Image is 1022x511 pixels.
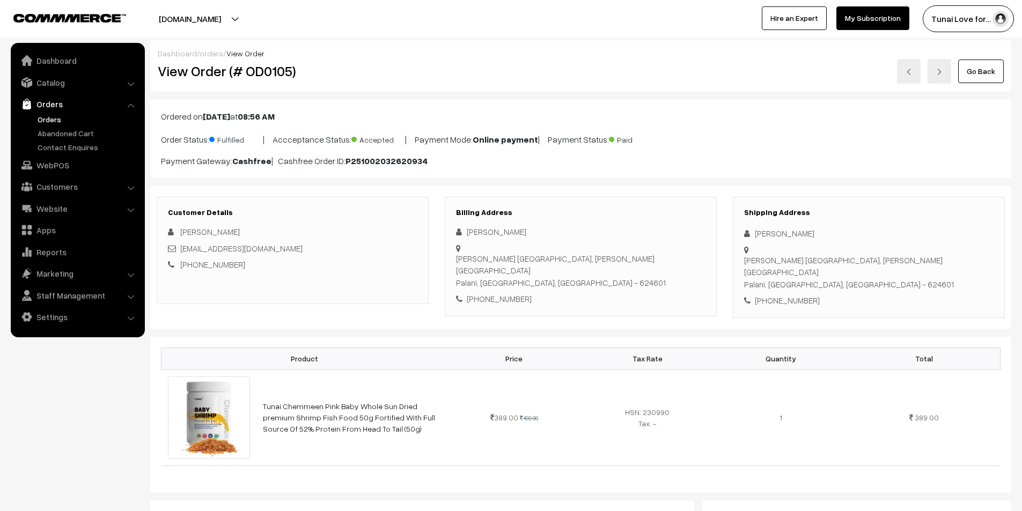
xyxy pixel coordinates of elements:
p: Ordered on at [161,110,1001,123]
a: orders [200,49,223,58]
span: Fulfilled [209,131,263,145]
img: 1.jpg [168,376,251,459]
h2: View Order (# OD0105) [158,63,429,79]
p: Payment Gateway: | Cashfree Order ID: [161,154,1001,167]
strike: 499.00 [520,414,538,421]
a: COMMMERCE [13,11,107,24]
span: [PERSON_NAME] [180,227,240,236]
div: / / [158,48,1004,59]
a: WebPOS [13,155,141,175]
a: Settings [13,307,141,327]
th: Tax Rate [580,347,714,369]
a: Abandoned Cart [35,128,141,139]
a: [PHONE_NUMBER] [180,260,245,269]
a: Reports [13,242,141,262]
th: Product [161,347,447,369]
div: [PERSON_NAME] [744,227,994,240]
a: Apps [13,220,141,240]
img: user [992,11,1009,27]
img: COMMMERCE [13,14,126,22]
a: Contact Enquires [35,142,141,153]
div: [PHONE_NUMBER] [744,294,994,307]
a: Dashboard [13,51,141,70]
b: 08:56 AM [238,111,275,122]
th: Total [848,347,1000,369]
h3: Shipping Address [744,208,994,217]
a: [EMAIL_ADDRESS][DOMAIN_NAME] [180,243,303,253]
a: Marketing [13,264,141,283]
a: Website [13,199,141,218]
a: Orders [13,94,141,114]
img: left-arrow.png [906,69,912,75]
a: Go Back [958,60,1004,83]
th: Price [447,347,581,369]
a: Catalog [13,73,141,92]
span: Accepted [351,131,405,145]
img: right-arrow.png [936,69,943,75]
b: Online payment [473,134,538,145]
p: Order Status: | Accceptance Status: | Payment Mode: | Payment Status: [161,131,1001,146]
a: Customers [13,177,141,196]
div: [PERSON_NAME] [GEOGRAPHIC_DATA], [PERSON_NAME][GEOGRAPHIC_DATA] Palani, [GEOGRAPHIC_DATA], [GEOGR... [744,254,994,291]
h3: Billing Address [456,208,705,217]
div: [PHONE_NUMBER] [456,293,705,305]
a: Tunai Chemmeen Pink Baby Whole Sun Dried premium Shrimp Fish Food 50g Fortified With Full Source ... [263,402,435,433]
th: Quantity [714,347,848,369]
a: Orders [35,114,141,125]
b: P251002032620934 [345,155,428,166]
b: [DATE] [203,111,230,122]
a: Staff Management [13,286,141,305]
span: HSN: 230990 Tax: - [625,408,670,428]
button: [DOMAIN_NAME] [121,5,259,32]
span: Paid [609,131,663,145]
a: Dashboard [158,49,197,58]
b: Cashfree [232,155,271,166]
span: 1 [780,413,782,422]
div: [PERSON_NAME] [456,226,705,238]
button: Tunai Love for… [923,5,1014,32]
span: 389.00 [915,413,939,422]
span: View Order [226,49,264,58]
div: [PERSON_NAME] [GEOGRAPHIC_DATA], [PERSON_NAME][GEOGRAPHIC_DATA] Palani, [GEOGRAPHIC_DATA], [GEOGR... [456,253,705,289]
a: Hire an Expert [762,6,827,30]
span: 389.00 [490,413,518,422]
a: My Subscription [836,6,909,30]
h3: Customer Details [168,208,417,217]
